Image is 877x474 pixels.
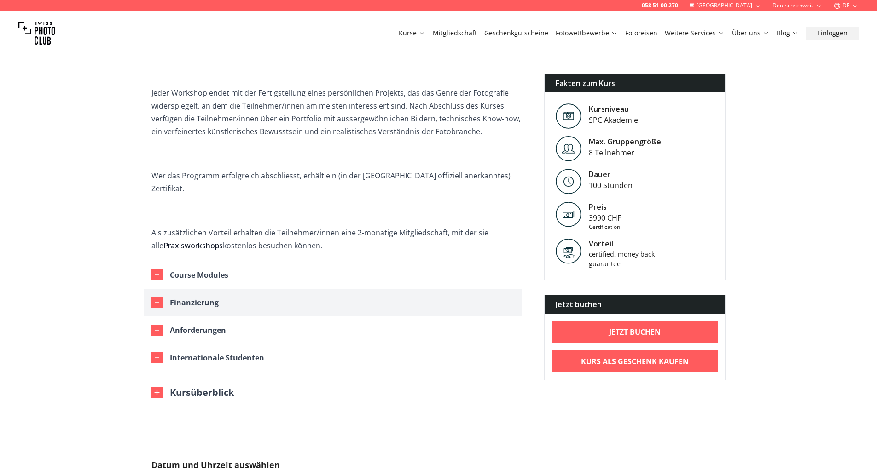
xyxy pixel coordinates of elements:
a: Weitere Services [665,29,725,38]
div: Course Modules [170,268,228,281]
div: SPC Akademie [589,114,638,126]
a: Blog [777,29,799,38]
div: Jetzt buchen [545,295,726,314]
b: Jetzt buchen [609,326,661,337]
div: Certification [589,223,621,231]
a: 058 51 00 270 [642,2,678,9]
button: Über uns [728,27,773,40]
a: Kurs als Geschenk kaufen [552,350,718,372]
div: Max. Gruppengröße [589,136,661,147]
div: 100 Stunden [589,180,633,191]
p: Jeder Workshop endet mit der Fertigstellung eines persönlichen Projekts, das das Genre der Fotogr... [151,86,529,138]
div: Fakten zum Kurs [545,74,726,92]
a: Über uns [732,29,769,38]
div: Dauer [589,169,633,180]
a: Jetzt buchen [552,321,718,343]
img: Vorteil [556,238,581,264]
a: Geschenkgutscheine [484,29,548,38]
div: Preis [589,201,621,212]
a: Fotowettbewerbe [556,29,618,38]
a: Mitgliedschaft [433,29,477,38]
div: certified, money back guarantee [589,249,667,268]
div: 8 Teilnehmer [589,147,661,158]
button: Blog [773,27,802,40]
b: Kurs als Geschenk kaufen [581,356,689,367]
div: Anforderungen [170,324,226,337]
img: Preis [556,201,581,227]
button: Fotowettbewerbe [552,27,621,40]
button: Course Modules [144,261,522,289]
img: Outline Close [151,387,163,398]
img: Level [556,136,581,161]
button: Finanzierung [144,289,522,316]
img: Swiss photo club [18,15,55,51]
button: Kurse [395,27,429,40]
a: Fotoreisen [625,29,657,38]
button: Kursüberblick [151,386,234,399]
button: Weitere Services [661,27,728,40]
button: Geschenkgutscheine [481,27,552,40]
button: Internationale Studenten [144,344,522,371]
button: Mitgliedschaft [429,27,481,40]
div: Internationale Studenten [170,351,264,364]
p: Als zusätzlichen Vorteil erhalten die Teilnehmer/innen eine 2-monatige Mitgliedschaft, mit der si... [151,226,529,252]
button: Einloggen [806,27,859,40]
div: 3990 CHF [589,212,621,223]
div: Vorteil [589,238,667,249]
img: Level [556,103,581,129]
a: Kurse [399,29,425,38]
p: Wer das Programm erfolgreich abschliesst, erhält ein (in der [GEOGRAPHIC_DATA] offiziell anerkann... [151,169,529,195]
div: Finanzierung [170,296,219,309]
button: Fotoreisen [621,27,661,40]
a: Praxisworkshops [163,240,223,251]
h2: Datum und Uhrzeit auswählen [151,458,726,471]
div: Kursniveau [589,103,638,114]
img: Level [556,169,581,194]
button: Anforderungen [144,316,522,344]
